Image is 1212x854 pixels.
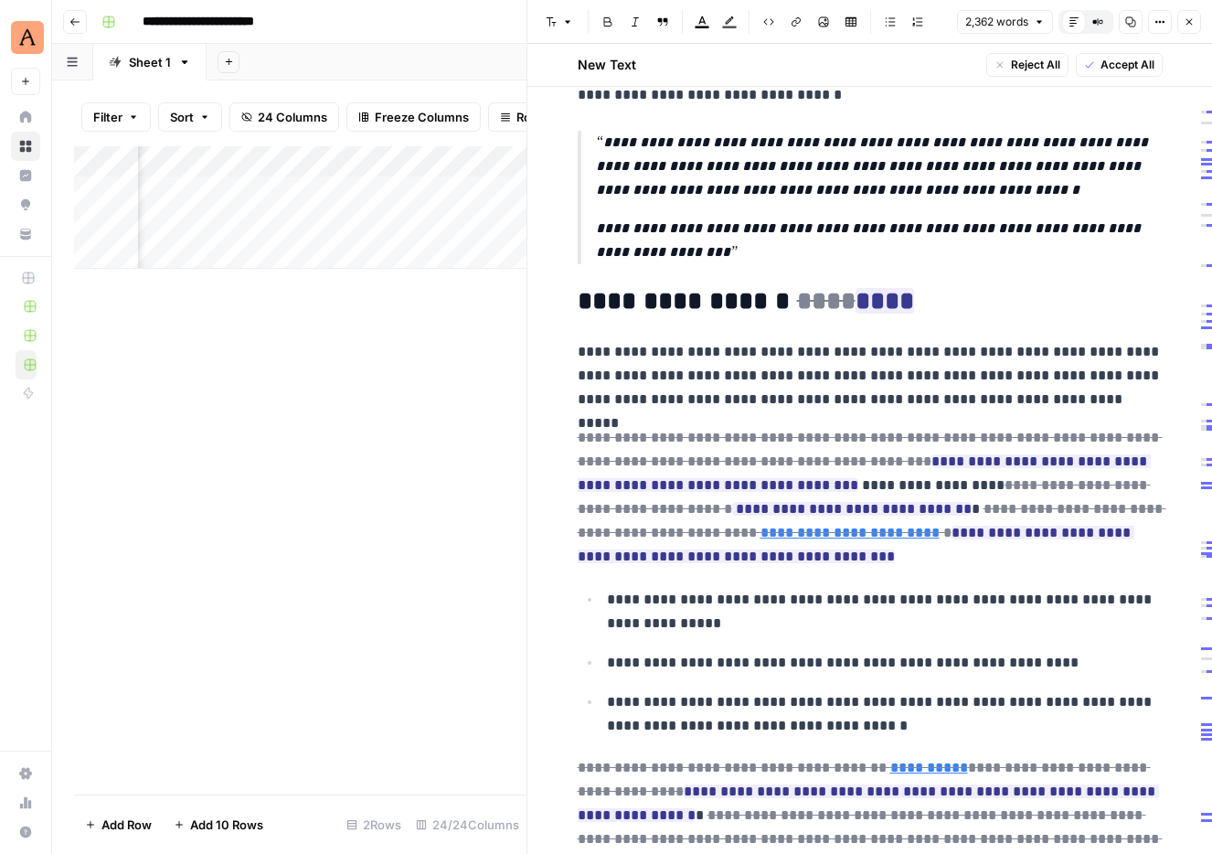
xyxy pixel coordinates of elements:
button: Row Height [488,102,594,132]
button: Workspace: Animalz [11,15,40,60]
button: Accept All [1076,53,1163,77]
span: 24 Columns [258,108,327,126]
span: Reject All [1011,57,1060,73]
span: Add Row [101,816,152,834]
a: Insights [11,161,40,190]
a: Your Data [11,219,40,249]
button: Sort [158,102,222,132]
h2: New Text [578,56,636,74]
img: Animalz Logo [11,21,44,54]
span: Sort [170,108,194,126]
span: Row Height [516,108,582,126]
a: Sheet 1 [93,44,207,80]
button: Add Row [74,810,163,839]
div: 24/24 Columns [409,810,526,839]
span: 2,362 words [965,14,1028,30]
button: Help + Support [11,817,40,847]
span: Filter [93,108,122,126]
span: Freeze Columns [375,108,469,126]
button: 2,362 words [957,10,1053,34]
button: Reject All [986,53,1068,77]
a: Settings [11,759,40,788]
span: Accept All [1100,57,1154,73]
a: Usage [11,788,40,817]
div: 2 Rows [339,810,409,839]
a: Opportunities [11,190,40,219]
button: Freeze Columns [346,102,481,132]
button: Filter [81,102,151,132]
button: Add 10 Rows [163,810,274,839]
a: Browse [11,132,40,161]
div: Sheet 1 [129,53,171,71]
a: Home [11,102,40,132]
button: 24 Columns [229,102,339,132]
span: Add 10 Rows [190,816,263,834]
